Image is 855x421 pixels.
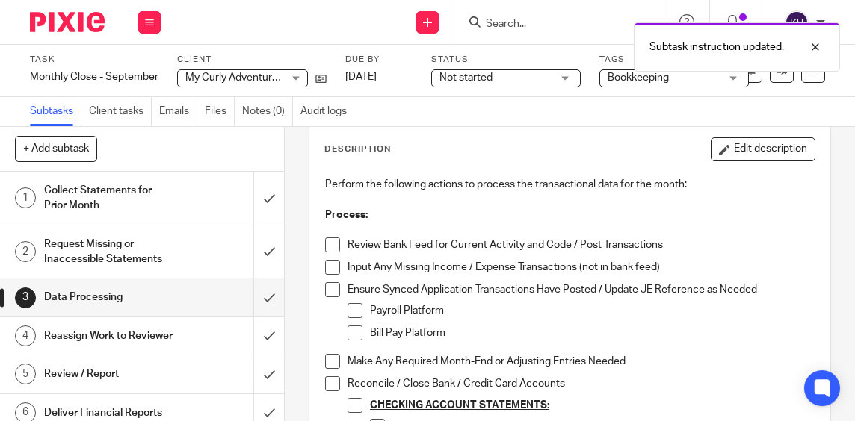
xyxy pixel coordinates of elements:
[15,287,36,308] div: 3
[649,40,784,54] p: Subtask instruction updated.
[348,237,815,252] p: Review Bank Feed for Current Activity and Code / Post Transactions
[44,233,174,271] h1: Request Missing or Inaccessible Statements
[30,12,105,32] img: Pixie
[15,325,36,346] div: 4
[44,363,174,385] h1: Review / Report
[370,303,815,318] p: Payroll Platform
[348,354,815,369] p: Make Any Required Month-End or Adjusting Entries Needed
[325,210,368,220] strong: Process:
[30,54,158,66] label: Task
[205,97,235,126] a: Files
[15,136,97,161] button: + Add subtask
[345,72,377,82] span: [DATE]
[345,54,413,66] label: Due by
[348,260,815,275] p: Input Any Missing Income / Expense Transactions (not in bank feed)
[44,179,174,217] h1: Collect Statements for Prior Month
[159,97,197,126] a: Emails
[348,376,815,391] p: Reconcile / Close Bank / Credit Card Accounts
[177,54,327,66] label: Client
[44,286,174,308] h1: Data Processing
[348,282,815,297] p: Ensure Synced Application Transactions Have Posted / Update JE Reference as Needed
[89,97,152,126] a: Client tasks
[608,72,669,83] span: Bookkeeping
[370,400,549,411] u: CHECKING ACCOUNT STATEMENTS:
[325,177,815,192] p: Perform the following actions to process the transactional data for the month:
[30,97,81,126] a: Subtasks
[439,72,493,83] span: Not started
[300,97,354,126] a: Audit logs
[15,241,36,262] div: 2
[370,325,815,340] p: Bill Pay Platform
[242,97,293,126] a: Notes (0)
[44,325,174,347] h1: Reassign Work to Reviewer
[15,187,36,208] div: 1
[711,137,815,161] button: Edit description
[30,69,158,84] div: Monthly Close - September
[15,364,36,384] div: 5
[185,72,304,83] span: My Curly Adventures LLC
[785,10,809,34] img: svg%3E
[324,143,391,155] p: Description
